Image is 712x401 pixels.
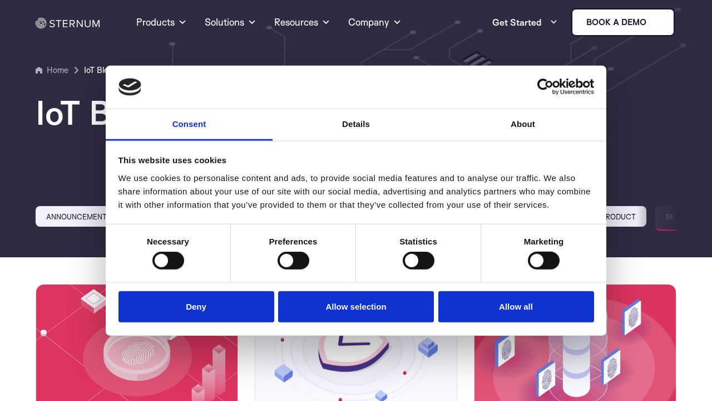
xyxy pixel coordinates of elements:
[591,206,646,227] a: Product
[524,237,564,246] strong: Marketing
[118,291,274,322] button: Deny
[399,237,437,246] strong: Statistics
[118,172,594,212] div: We use cookies to personalise content and ads, to provide social media features and to analyse ou...
[274,2,330,42] a: Resources
[205,2,256,42] a: Solutions
[278,291,434,322] button: Allow selection
[36,63,68,77] a: Home
[651,18,660,27] img: sternum iot
[348,2,402,42] a: Company
[136,2,187,42] a: Products
[269,237,318,246] strong: Preferences
[106,109,273,141] a: Consent
[273,109,439,141] a: Details
[497,79,594,95] a: Usercentrics Cookiebot - opens in a new window
[438,291,594,322] button: Allow all
[84,63,113,77] a: IoT Blog
[492,11,558,33] a: Get Started
[36,206,122,227] a: Announcements
[571,8,675,36] a: Book a demo
[439,109,606,141] a: About
[129,63,160,77] a: Security
[118,154,594,167] div: This website uses cookies
[118,78,142,96] img: logo
[36,95,676,130] h1: IoT Blog - Security
[147,237,189,246] strong: Necessary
